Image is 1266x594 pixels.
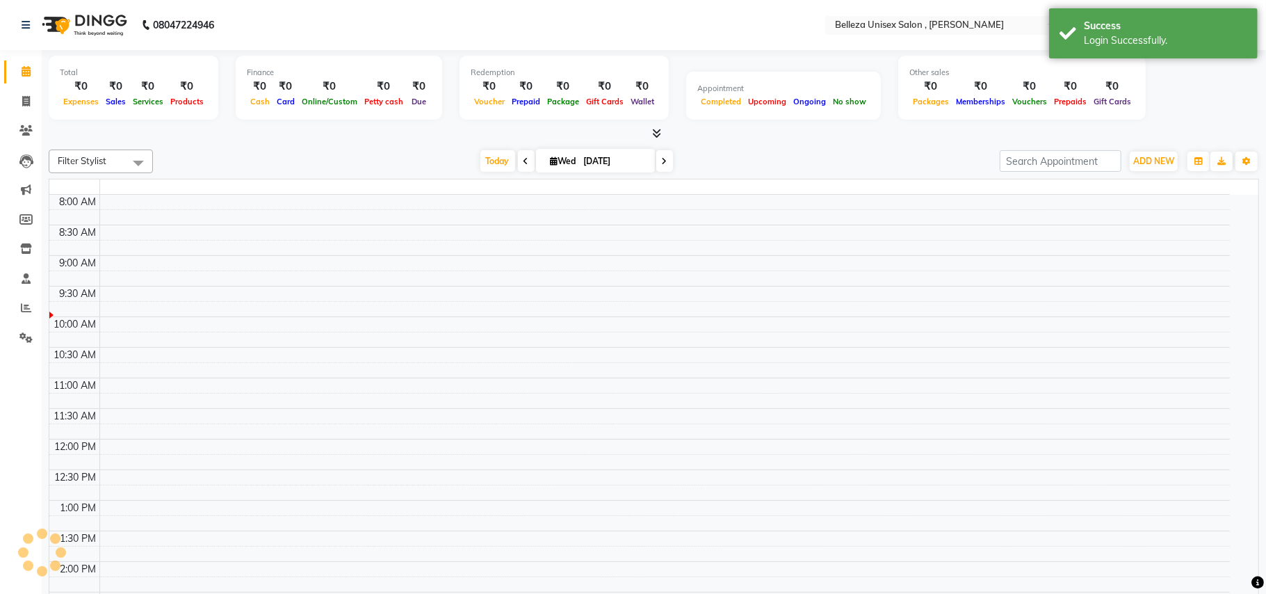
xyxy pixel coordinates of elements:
[247,97,273,106] span: Cash
[580,151,649,172] input: 2025-09-03
[547,156,580,166] span: Wed
[57,195,99,209] div: 8:00 AM
[1050,79,1090,95] div: ₹0
[102,97,129,106] span: Sales
[1130,152,1178,171] button: ADD NEW
[129,97,167,106] span: Services
[1000,150,1121,172] input: Search Appointment
[1050,97,1090,106] span: Prepaids
[153,6,214,45] b: 08047224946
[60,79,102,95] div: ₹0
[627,97,658,106] span: Wallet
[298,79,361,95] div: ₹0
[583,97,627,106] span: Gift Cards
[58,155,106,166] span: Filter Stylist
[273,97,298,106] span: Card
[58,562,99,577] div: 2:00 PM
[247,79,273,95] div: ₹0
[1090,97,1135,106] span: Gift Cards
[697,97,745,106] span: Completed
[829,97,870,106] span: No show
[361,79,407,95] div: ₹0
[745,97,790,106] span: Upcoming
[102,79,129,95] div: ₹0
[408,97,430,106] span: Due
[909,67,1135,79] div: Other sales
[58,501,99,515] div: 1:00 PM
[1084,33,1247,48] div: Login Successfully.
[471,79,508,95] div: ₹0
[361,97,407,106] span: Petty cash
[627,79,658,95] div: ₹0
[1009,79,1050,95] div: ₹0
[508,97,544,106] span: Prepaid
[35,6,131,45] img: logo
[51,378,99,393] div: 11:00 AM
[51,317,99,332] div: 10:00 AM
[1084,19,1247,33] div: Success
[909,97,952,106] span: Packages
[544,79,583,95] div: ₹0
[57,287,99,301] div: 9:30 AM
[480,150,515,172] span: Today
[952,79,1009,95] div: ₹0
[544,97,583,106] span: Package
[1133,156,1174,166] span: ADD NEW
[273,79,298,95] div: ₹0
[60,97,102,106] span: Expenses
[909,79,952,95] div: ₹0
[1009,97,1050,106] span: Vouchers
[407,79,431,95] div: ₹0
[247,67,431,79] div: Finance
[167,79,207,95] div: ₹0
[790,97,829,106] span: Ongoing
[51,348,99,362] div: 10:30 AM
[57,225,99,240] div: 8:30 AM
[471,97,508,106] span: Voucher
[583,79,627,95] div: ₹0
[60,67,207,79] div: Total
[697,83,870,95] div: Appointment
[298,97,361,106] span: Online/Custom
[1090,79,1135,95] div: ₹0
[952,97,1009,106] span: Memberships
[52,470,99,485] div: 12:30 PM
[51,409,99,424] div: 11:30 AM
[471,67,658,79] div: Redemption
[58,531,99,546] div: 1:30 PM
[167,97,207,106] span: Products
[52,440,99,454] div: 12:00 PM
[508,79,544,95] div: ₹0
[129,79,167,95] div: ₹0
[57,256,99,271] div: 9:00 AM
